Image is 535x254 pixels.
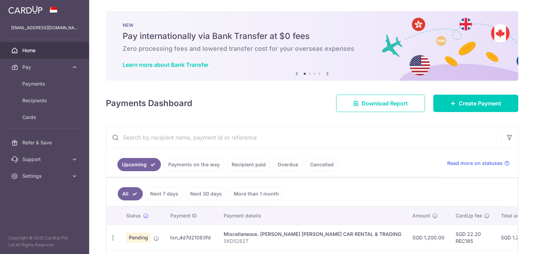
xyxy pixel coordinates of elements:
a: Recipient paid [227,158,270,171]
td: SGD 22.20 REC185 [450,225,495,250]
span: Amount [412,212,430,219]
a: Read more on statuses [447,160,510,167]
a: Download Report [336,95,425,112]
span: Create Payment [459,99,501,108]
a: Learn more about Bank Transfer [123,61,209,68]
td: SGD 1,200.00 [407,225,450,250]
th: Payment ID [165,207,218,225]
span: Pending [126,233,151,243]
span: Pay [22,64,68,71]
span: CardUp fee [456,212,482,219]
span: Download Report [362,99,408,108]
a: Next 30 days [186,187,226,200]
a: Create Payment [433,95,518,112]
a: All [118,187,143,200]
img: CardUp [8,6,42,14]
input: Search by recipient name, payment id or reference [106,126,501,149]
span: Recipients [22,97,68,104]
a: Upcoming [117,158,161,171]
div: Miscellaneous. [PERSON_NAME] [PERSON_NAME] CAR RENTAL & TRADING [224,231,401,238]
span: Status [126,212,141,219]
span: Cards [22,114,68,121]
th: Payment details [218,207,407,225]
a: Next 7 days [146,187,183,200]
p: NEW [123,22,502,28]
a: Overdue [273,158,303,171]
a: Cancelled [305,158,338,171]
h5: Pay internationally via Bank Transfer at $0 fees [123,31,502,42]
img: Bank transfer banner [106,11,518,81]
h6: Zero processing fees and lowered transfer cost for your overseas expenses [123,45,502,53]
span: Home [22,47,68,54]
h4: Payments Dashboard [106,97,192,110]
span: Total amt. [501,212,524,219]
span: Support [22,156,68,163]
a: Payments on the way [164,158,224,171]
span: Settings [22,173,68,180]
a: More than 1 month [229,187,284,200]
span: Payments [22,80,68,87]
p: [EMAIL_ADDRESS][DOMAIN_NAME] [11,24,78,31]
span: Refer & Save [22,139,68,146]
span: Read more on statuses [447,160,503,167]
td: txn_4d7d21083fd [165,225,218,250]
p: SKD5282T [224,238,401,245]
